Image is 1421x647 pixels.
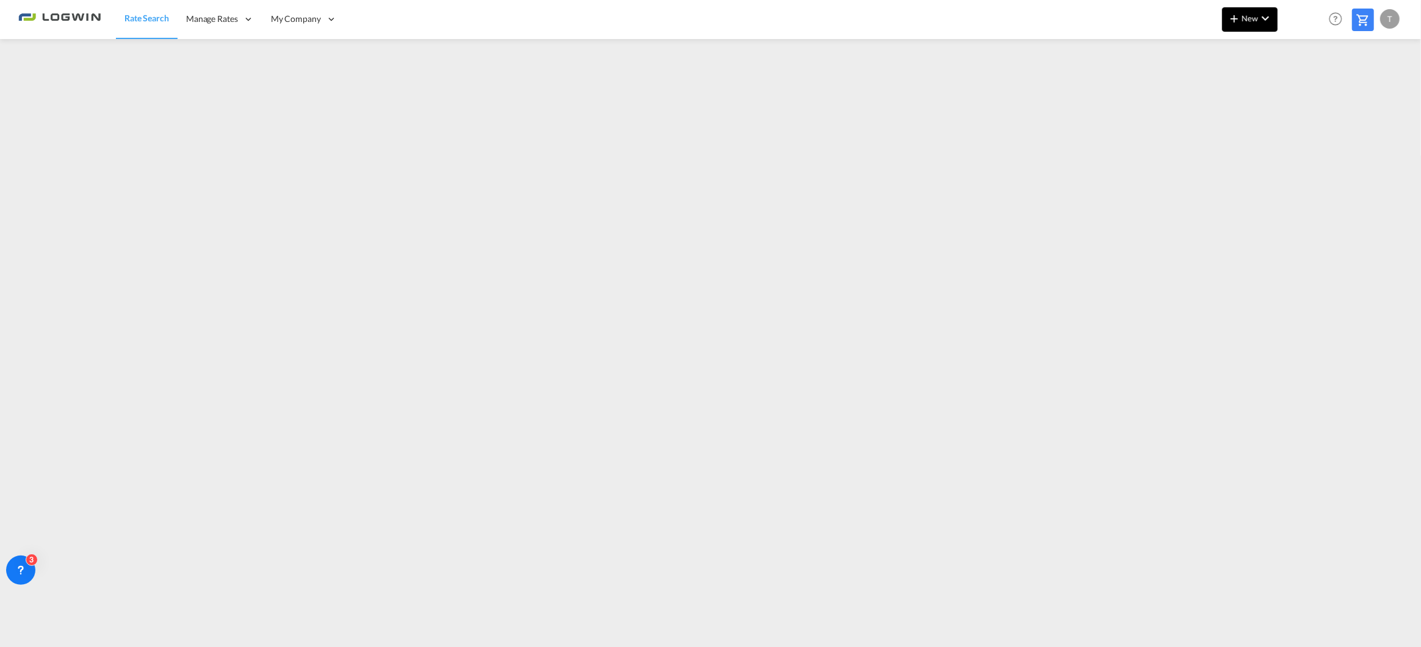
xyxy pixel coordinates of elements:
span: My Company [271,13,321,25]
span: Rate Search [124,13,169,23]
button: icon-plus 400-fgNewicon-chevron-down [1222,7,1278,32]
span: Manage Rates [186,13,238,25]
md-icon: icon-chevron-down [1258,11,1273,26]
md-icon: icon-plus 400-fg [1227,11,1242,26]
img: 2761ae10d95411efa20a1f5e0282d2d7.png [18,5,101,33]
div: T [1380,9,1400,29]
span: Help [1325,9,1346,29]
span: New [1227,13,1273,23]
div: Help [1325,9,1352,30]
